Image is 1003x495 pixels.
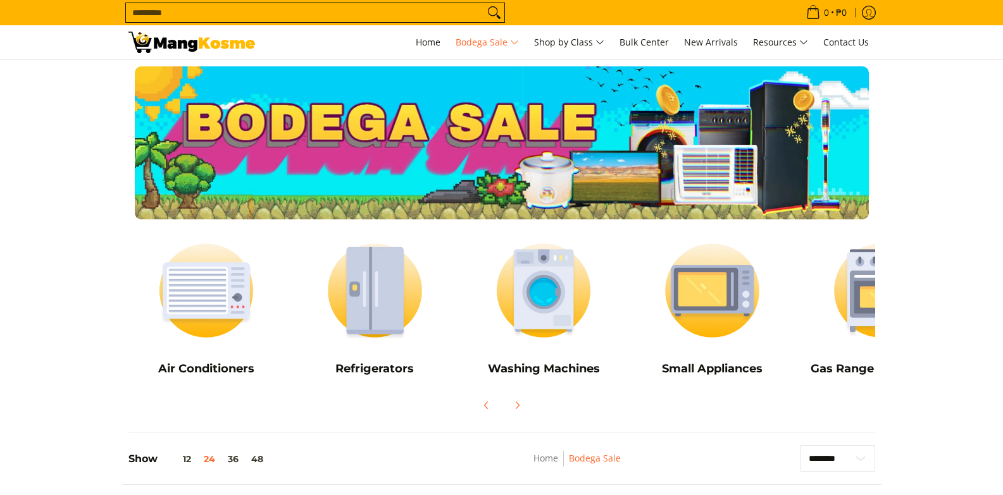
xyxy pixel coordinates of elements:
button: Previous [473,391,501,419]
span: • [802,6,850,20]
span: 0 [822,8,831,17]
h5: Show [128,453,270,465]
img: Small Appliances [634,232,790,349]
button: 36 [221,454,245,464]
h5: Small Appliances [634,362,790,376]
a: Bodega Sale [569,452,621,464]
button: Search [484,3,504,22]
a: Home [533,452,558,464]
img: Air Conditioners [128,232,285,349]
nav: Main Menu [268,25,875,59]
h5: Air Conditioners [128,362,285,376]
a: New Arrivals [678,25,744,59]
h5: Gas Range and Cookers [803,362,959,376]
button: 12 [158,454,197,464]
a: Resources [747,25,814,59]
button: Next [503,391,531,419]
a: Contact Us [817,25,875,59]
h5: Washing Machines [466,362,622,376]
a: Air Conditioners Air Conditioners [128,232,285,385]
img: Washing Machines [466,232,622,349]
img: Cookers [803,232,959,349]
img: Refrigerators [297,232,453,349]
span: Resources [753,35,808,51]
span: ₱0 [834,8,849,17]
span: New Arrivals [684,36,738,48]
span: Bodega Sale [456,35,519,51]
img: Bodega Sale l Mang Kosme: Cost-Efficient &amp; Quality Home Appliances [128,32,255,53]
a: Home [409,25,447,59]
a: Washing Machines Washing Machines [466,232,622,385]
span: Home [416,36,440,48]
a: Shop by Class [528,25,611,59]
nav: Breadcrumbs [449,451,706,479]
span: Shop by Class [534,35,604,51]
a: Refrigerators Refrigerators [297,232,453,385]
span: Bulk Center [620,36,669,48]
span: Contact Us [823,36,869,48]
a: Bulk Center [613,25,675,59]
button: 24 [197,454,221,464]
a: Cookers Gas Range and Cookers [803,232,959,385]
h5: Refrigerators [297,362,453,376]
a: Bodega Sale [449,25,525,59]
button: 48 [245,454,270,464]
a: Small Appliances Small Appliances [634,232,790,385]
